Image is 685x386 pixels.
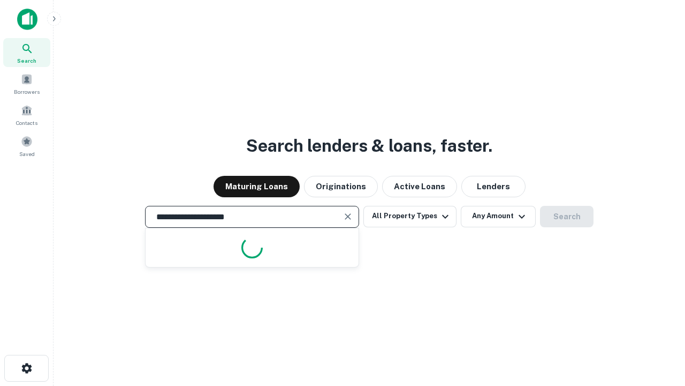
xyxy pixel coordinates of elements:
[17,9,37,30] img: capitalize-icon.png
[382,176,457,197] button: Active Loans
[461,206,536,227] button: Any Amount
[14,87,40,96] span: Borrowers
[363,206,456,227] button: All Property Types
[16,118,37,127] span: Contacts
[631,266,685,317] iframe: Chat Widget
[19,150,35,158] span: Saved
[214,176,300,197] button: Maturing Loans
[3,100,50,129] a: Contacts
[304,176,378,197] button: Originations
[3,38,50,67] a: Search
[246,133,492,159] h3: Search lenders & loans, faster.
[340,209,355,224] button: Clear
[17,56,36,65] span: Search
[3,69,50,98] a: Borrowers
[3,131,50,160] a: Saved
[461,176,526,197] button: Lenders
